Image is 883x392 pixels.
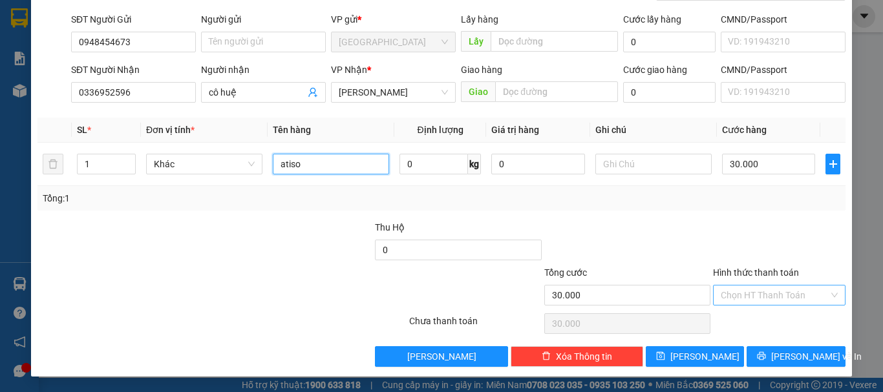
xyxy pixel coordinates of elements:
[623,65,687,75] label: Cước giao hàng
[201,63,326,77] div: Người nhận
[71,12,196,26] div: SĐT Người Gửi
[331,12,456,26] div: VP gửi
[461,14,498,25] span: Lấy hàng
[757,351,766,362] span: printer
[491,125,539,135] span: Giá trị hàng
[491,154,584,174] input: 0
[408,314,543,336] div: Chưa thanh toán
[308,87,318,98] span: user-add
[713,267,799,278] label: Hình thức thanh toán
[71,63,196,77] div: SĐT Người Nhận
[407,349,476,364] span: [PERSON_NAME]
[721,12,846,26] div: CMND/Passport
[495,81,618,102] input: Dọc đường
[77,125,87,135] span: SL
[825,154,840,174] button: plus
[623,14,681,25] label: Cước lấy hàng
[771,349,862,364] span: [PERSON_NAME] và In
[43,191,342,205] div: Tổng: 1
[670,349,739,364] span: [PERSON_NAME]
[201,12,326,26] div: Người gửi
[491,31,618,52] input: Dọc đường
[747,346,846,367] button: printer[PERSON_NAME] và In
[826,159,840,169] span: plus
[468,154,481,174] span: kg
[646,346,745,367] button: save[PERSON_NAME]
[273,125,311,135] span: Tên hàng
[556,349,612,364] span: Xóa Thông tin
[590,118,717,143] th: Ghi chú
[656,351,665,362] span: save
[273,154,389,174] input: VD: Bàn, Ghế
[331,65,367,75] span: VP Nhận
[623,32,716,52] input: Cước lấy hàng
[339,32,448,52] span: Đà Lạt
[542,351,551,362] span: delete
[623,82,716,103] input: Cước giao hàng
[595,154,712,174] input: Ghi Chú
[721,63,846,77] div: CMND/Passport
[722,125,767,135] span: Cước hàng
[461,31,491,52] span: Lấy
[146,125,195,135] span: Đơn vị tính
[43,154,63,174] button: delete
[511,346,643,367] button: deleteXóa Thông tin
[339,83,448,102] span: Phan Thiết
[461,65,502,75] span: Giao hàng
[544,267,587,278] span: Tổng cước
[375,346,507,367] button: [PERSON_NAME]
[154,154,255,174] span: Khác
[375,222,405,232] span: Thu Hộ
[417,125,463,135] span: Định lượng
[461,81,495,102] span: Giao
